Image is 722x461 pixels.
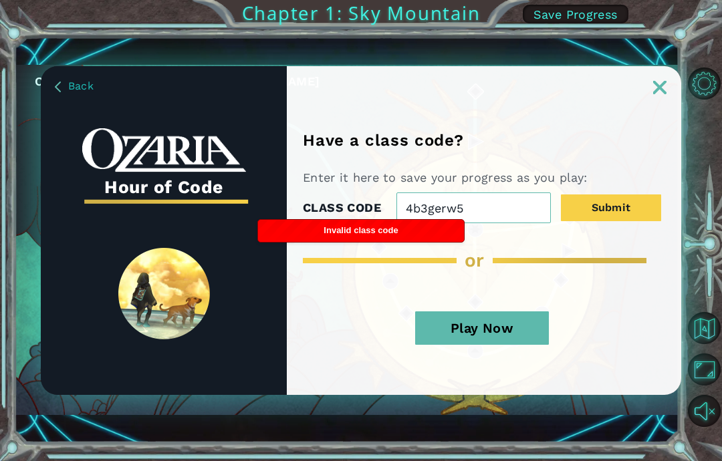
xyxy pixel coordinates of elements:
[68,80,94,92] span: Back
[465,249,485,271] span: or
[561,194,661,221] button: Submit
[415,311,549,345] button: Play Now
[303,170,592,186] p: Enter it here to save your progress as you play:
[118,248,210,339] img: SpiritLandReveal.png
[82,128,246,172] img: whiteOzariaWordmark.png
[55,82,61,92] img: BackArrow_Dusk.png
[303,198,381,218] label: CLASS CODE
[324,225,398,235] span: Invalid class code
[82,172,246,202] h3: Hour of Code
[303,131,468,150] h1: Have a class code?
[653,81,667,94] img: ExitButton_Dusk.png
